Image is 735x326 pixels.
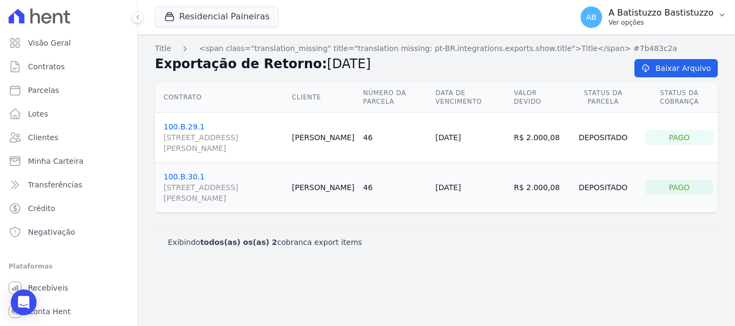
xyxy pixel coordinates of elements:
span: Conta Hent [28,306,70,317]
span: Lotes [28,108,48,119]
a: <span class="translation_missing" title="translation missing: pt-BR.integrations.exports.show.tit... [199,43,677,54]
span: Parcelas [28,85,59,96]
a: Visão Geral [4,32,133,54]
span: Contratos [28,61,65,72]
span: Visão Geral [28,38,71,48]
td: 46 [359,163,431,213]
a: Minha Carteira [4,150,133,172]
td: [DATE] [431,163,510,213]
a: Recebíveis [4,277,133,299]
a: Contratos [4,56,133,77]
p: A Batistuzzo Bastistuzzo [609,8,713,18]
span: Recebíveis [28,282,68,293]
th: Contrato [155,82,288,113]
td: [PERSON_NAME] [288,163,359,213]
div: Depositado [570,130,637,145]
td: [DATE] [431,113,510,163]
th: Número da Parcela [359,82,431,113]
span: [DATE] [327,56,371,71]
th: Status da Parcela [566,82,641,113]
th: Cliente [288,82,359,113]
td: 46 [359,113,431,163]
p: Exibindo cobranca export items [168,237,362,248]
p: Ver opções [609,18,713,27]
td: R$ 2.000,08 [510,163,566,213]
span: AB [586,13,596,21]
a: Clientes [4,127,133,148]
div: Plataformas [9,260,129,273]
span: Negativação [28,227,75,237]
button: Residencial Paineiras [155,6,279,27]
a: Lotes [4,103,133,125]
button: AB A Batistuzzo Bastistuzzo Ver opções [572,2,735,32]
th: Status da Cobrança [641,82,718,113]
a: Negativação [4,221,133,243]
span: Transferências [28,179,82,190]
a: Title [155,43,171,54]
div: Depositado [570,180,637,195]
a: 100.B.29.1[STREET_ADDRESS][PERSON_NAME] [164,122,284,154]
span: Minha Carteira [28,156,83,166]
td: [PERSON_NAME] [288,113,359,163]
a: Conta Hent [4,301,133,322]
a: 100.B.30.1[STREET_ADDRESS][PERSON_NAME] [164,172,284,204]
div: Pago [645,180,713,195]
span: Crédito [28,203,55,214]
a: Transferências [4,174,133,195]
th: Valor devido [510,82,566,113]
a: Parcelas [4,79,133,101]
span: Clientes [28,132,58,143]
span: [STREET_ADDRESS][PERSON_NAME] [164,132,284,154]
b: todos(as) os(as) 2 [200,238,277,247]
span: [STREET_ADDRESS][PERSON_NAME] [164,182,284,204]
td: R$ 2.000,08 [510,113,566,163]
a: Crédito [4,198,133,219]
span: translation missing: pt-BR.integrations.exports.index.title [155,44,171,53]
a: Baixar Arquivo [634,59,718,77]
th: Data de Vencimento [431,82,510,113]
div: Open Intercom Messenger [11,289,37,315]
h2: Exportação de Retorno: [155,54,617,74]
nav: Breadcrumb [155,43,718,54]
div: Pago [645,130,713,145]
